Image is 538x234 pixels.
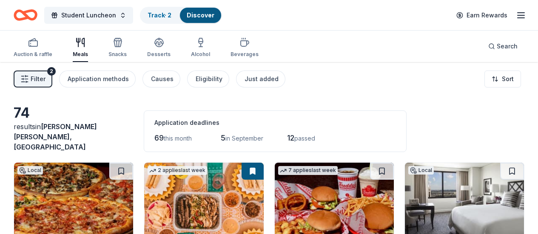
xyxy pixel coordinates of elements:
[44,7,133,24] button: Student Luncheon
[236,70,285,87] button: Just added
[47,67,56,76] div: 2
[14,121,134,152] div: results
[245,74,279,84] div: Just added
[154,133,164,142] span: 69
[294,135,315,142] span: passed
[147,34,171,62] button: Desserts
[17,166,43,175] div: Local
[147,51,171,58] div: Desserts
[142,70,180,87] button: Causes
[73,51,88,58] div: Meals
[14,34,52,62] button: Auction & raffle
[408,166,434,175] div: Local
[164,135,192,142] span: this month
[287,133,294,142] span: 12
[154,118,396,128] div: Application deadlines
[14,104,134,121] div: 74
[451,8,512,23] a: Earn Rewards
[14,5,37,25] a: Home
[151,74,174,84] div: Causes
[14,51,52,58] div: Auction & raffle
[191,34,210,62] button: Alcohol
[68,74,129,84] div: Application methods
[221,133,225,142] span: 5
[481,38,524,55] button: Search
[231,34,259,62] button: Beverages
[497,41,518,51] span: Search
[191,51,210,58] div: Alcohol
[14,122,97,151] span: in
[187,70,229,87] button: Eligibility
[231,51,259,58] div: Beverages
[225,135,263,142] span: in September
[140,7,222,24] button: Track· 2Discover
[502,74,514,84] span: Sort
[108,34,127,62] button: Snacks
[14,122,97,151] span: [PERSON_NAME] [PERSON_NAME], [GEOGRAPHIC_DATA]
[187,11,214,19] a: Discover
[148,11,171,19] a: Track· 2
[196,74,222,84] div: Eligibility
[59,70,136,87] button: Application methods
[31,74,46,84] span: Filter
[14,70,52,87] button: Filter2
[484,70,521,87] button: Sort
[61,10,116,20] span: Student Luncheon
[108,51,127,58] div: Snacks
[73,34,88,62] button: Meals
[278,166,338,175] div: 7 applies last week
[148,166,207,175] div: 2 applies last week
